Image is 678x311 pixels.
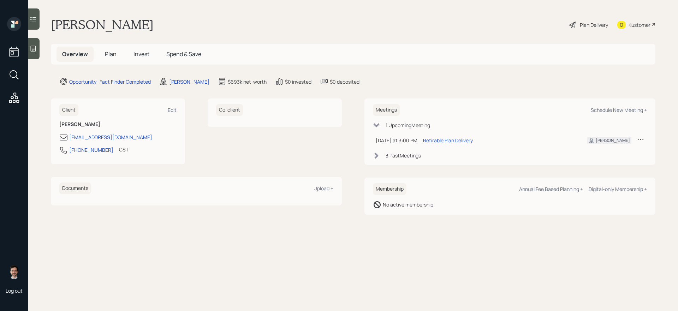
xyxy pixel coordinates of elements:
div: $0 invested [285,78,311,85]
div: Upload + [314,185,333,192]
div: [PHONE_NUMBER] [69,146,113,154]
h1: [PERSON_NAME] [51,17,154,32]
h6: Client [59,104,78,116]
span: Invest [133,50,149,58]
h6: Membership [373,183,406,195]
h6: Meetings [373,104,400,116]
div: Plan Delivery [580,21,608,29]
div: Opportunity · Fact Finder Completed [69,78,151,85]
img: jonah-coleman-headshot.png [7,265,21,279]
div: Kustomer [629,21,650,29]
div: Schedule New Meeting + [591,107,647,113]
div: Log out [6,287,23,294]
h6: Co-client [216,104,243,116]
div: Edit [168,107,177,113]
div: Digital-only Membership + [589,186,647,192]
h6: Documents [59,183,91,194]
div: 1 Upcoming Meeting [386,121,430,129]
div: [PERSON_NAME] [169,78,209,85]
div: No active membership [383,201,433,208]
div: [PERSON_NAME] [596,137,630,144]
div: [EMAIL_ADDRESS][DOMAIN_NAME] [69,133,152,141]
div: 3 Past Meeting s [386,152,421,159]
h6: [PERSON_NAME] [59,121,177,127]
div: CST [119,146,129,153]
div: [DATE] at 3:00 PM [376,137,417,144]
div: $0 deposited [330,78,359,85]
div: Retirable Plan Delivery [423,137,473,144]
span: Spend & Save [166,50,201,58]
div: $693k net-worth [228,78,267,85]
div: Annual Fee Based Planning + [519,186,583,192]
span: Overview [62,50,88,58]
span: Plan [105,50,117,58]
